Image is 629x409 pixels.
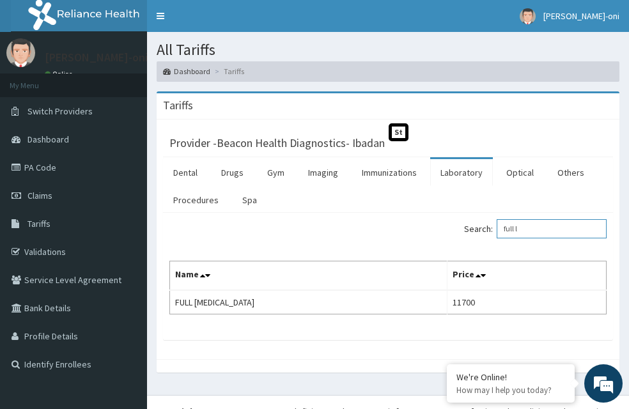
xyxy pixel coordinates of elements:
[211,159,254,186] a: Drugs
[66,72,215,88] div: Chat with us now
[520,8,536,24] img: User Image
[447,261,606,290] th: Price
[170,290,447,314] td: FULL [MEDICAL_DATA]
[212,66,244,77] li: Tariffs
[163,159,208,186] a: Dental
[543,10,619,22] span: [PERSON_NAME]-oni
[257,159,295,186] a: Gym
[45,52,148,63] p: [PERSON_NAME]-oni
[45,70,75,79] a: Online
[547,159,594,186] a: Others
[157,42,619,58] h1: All Tariffs
[464,219,607,238] label: Search:
[496,159,544,186] a: Optical
[169,137,385,149] h3: Provider - Beacon Health Diagnostics- Ibadan
[6,38,35,67] img: User Image
[389,123,408,141] span: St
[298,159,348,186] a: Imaging
[27,218,50,229] span: Tariffs
[456,385,565,396] p: How may I help you today?
[497,219,607,238] input: Search:
[163,100,193,111] h3: Tariffs
[430,159,493,186] a: Laboratory
[6,273,244,318] textarea: Type your message and hit 'Enter'
[27,105,93,117] span: Switch Providers
[456,371,565,383] div: We're Online!
[27,190,52,201] span: Claims
[24,64,52,96] img: d_794563401_company_1708531726252_794563401
[210,6,240,37] div: Minimize live chat window
[163,66,210,77] a: Dashboard
[170,261,447,290] th: Name
[27,134,69,145] span: Dashboard
[232,187,267,213] a: Spa
[163,187,229,213] a: Procedures
[352,159,427,186] a: Immunizations
[447,290,606,314] td: 11700
[74,123,176,252] span: We're online!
